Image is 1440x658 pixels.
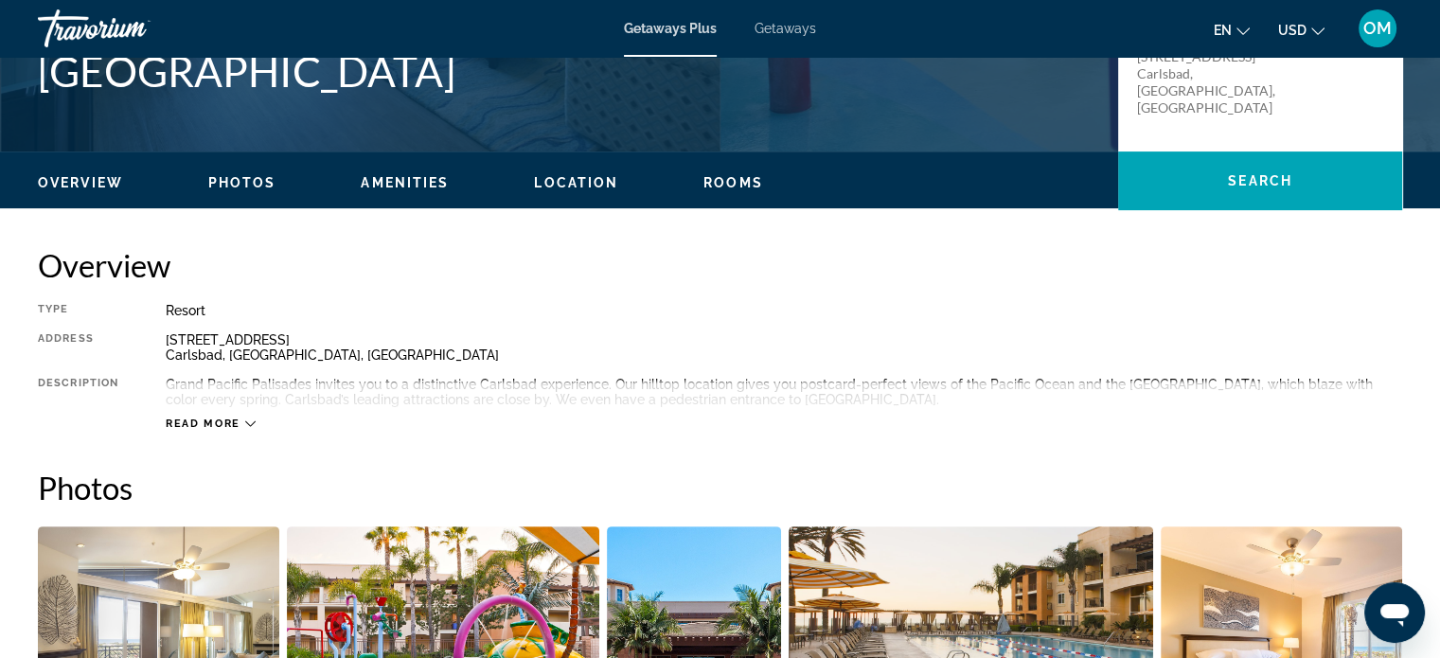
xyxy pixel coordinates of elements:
iframe: Кнопка для запуску вікна повідомлень [1364,582,1425,643]
button: Search [1118,151,1402,210]
a: Getaways [755,21,816,36]
span: Amenities [361,175,449,190]
span: Overview [38,175,123,190]
h1: [GEOGRAPHIC_DATA] [38,46,1099,96]
div: [STREET_ADDRESS] Carlsbad, [GEOGRAPHIC_DATA], [GEOGRAPHIC_DATA] [166,332,1402,363]
button: Location [534,174,618,191]
span: Location [534,175,618,190]
div: Address [38,332,118,363]
button: Read more [166,417,256,431]
span: Read more [166,418,240,430]
div: Description [38,377,118,407]
div: Resort [166,303,1402,318]
span: USD [1278,23,1307,38]
button: Overview [38,174,123,191]
a: Travorium [38,4,227,53]
button: User Menu [1353,9,1402,48]
button: Change currency [1278,16,1324,44]
button: Photos [208,174,276,191]
h2: Photos [38,469,1402,507]
div: Grand Pacific Palisades invites you to a distinctive Carlsbad experience. Our hilltop location gi... [166,377,1402,407]
span: OM [1363,19,1392,38]
span: en [1214,23,1232,38]
div: Type [38,303,118,318]
h2: Overview [38,246,1402,284]
a: Getaways Plus [624,21,717,36]
button: Change language [1214,16,1250,44]
p: [STREET_ADDRESS] Carlsbad, [GEOGRAPHIC_DATA], [GEOGRAPHIC_DATA] [1137,48,1289,116]
span: Search [1228,173,1292,188]
button: Rooms [703,174,763,191]
span: Photos [208,175,276,190]
span: Rooms [703,175,763,190]
button: Amenities [361,174,449,191]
